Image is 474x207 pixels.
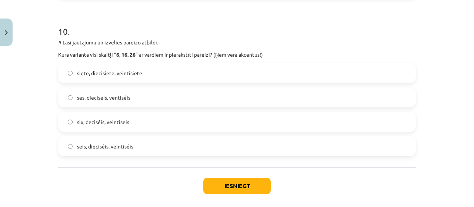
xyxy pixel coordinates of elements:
input: six, deciséis, veintiseis [68,120,73,124]
strong: 6, 16, 26 [116,51,136,58]
span: ses, dieciseis, ventiséis [77,94,130,101]
input: siete, diecisiete, veintisiete [68,71,73,76]
span: six, deciséis, veintiseis [77,118,129,126]
span: seis, dieciséis, veintiséis [77,143,133,150]
h1: 10 . [58,13,416,36]
input: ses, dieciseis, ventiséis [68,95,73,100]
input: seis, dieciséis, veintiséis [68,144,73,149]
button: Iesniegt [203,178,271,194]
p: # Lasi jautājumu un izvēlies pareizo atbildi. [58,39,416,46]
p: Kurā variantā visi skaitļi “ ” ar vārdiem ir pierakstīti pareizi? (Ņem vērā akcentus!) [58,51,416,59]
img: icon-close-lesson-0947bae3869378f0d4975bcd49f059093ad1ed9edebbc8119c70593378902aed.svg [5,30,8,35]
span: siete, diecisiete, veintisiete [77,69,142,77]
